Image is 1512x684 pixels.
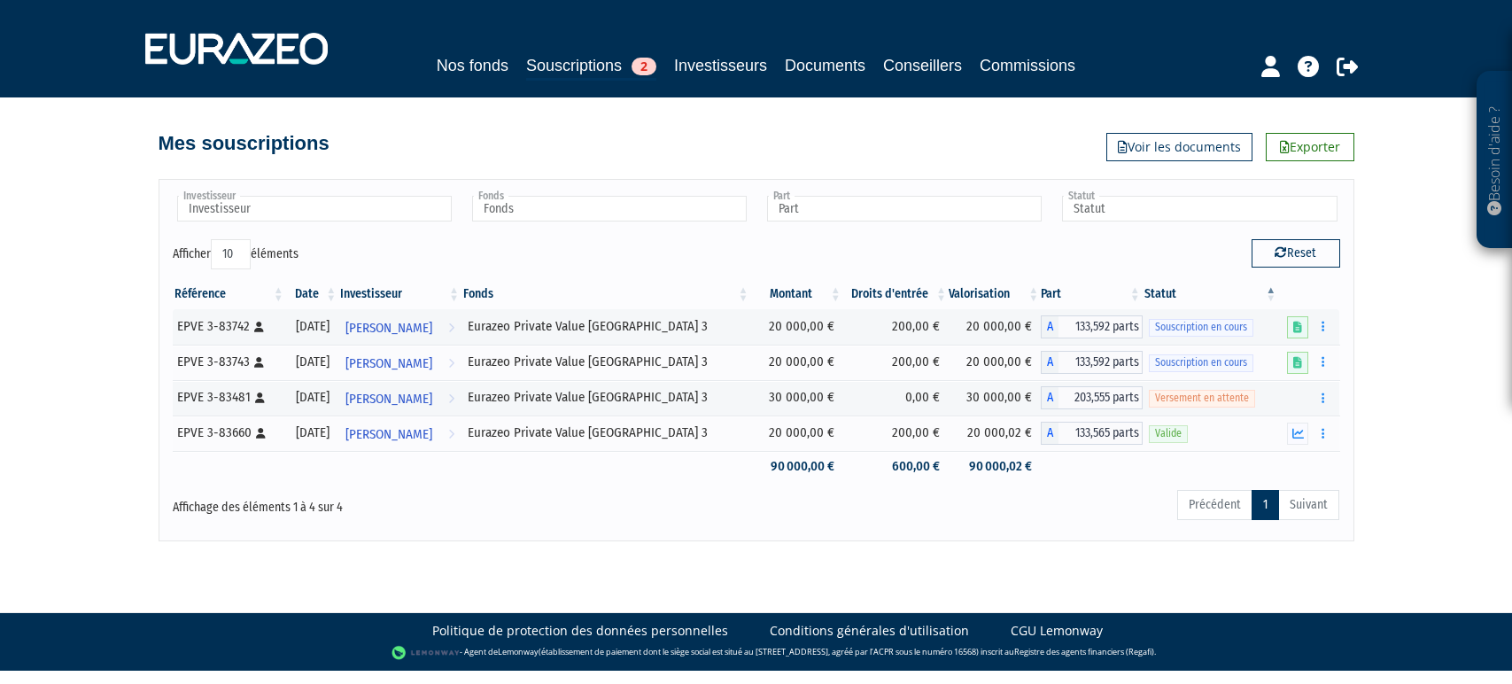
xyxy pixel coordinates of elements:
i: [Français] Personne physique [256,428,266,439]
i: Voir l'investisseur [448,347,454,380]
span: 203,555 parts [1058,386,1143,409]
div: Eurazeo Private Value [GEOGRAPHIC_DATA] 3 [468,388,745,407]
p: Besoin d'aide ? [1485,81,1505,240]
td: 30 000,00 € [949,380,1041,416]
a: Registre des agents financiers (Regafi) [1014,646,1154,657]
span: 133,565 parts [1058,422,1143,445]
div: Affichage des éléments 1 à 4 sur 4 [173,488,644,517]
img: logo-lemonway.png [392,644,460,662]
span: Souscription en cours [1149,319,1253,336]
div: [DATE] [292,424,333,442]
span: A [1041,315,1058,338]
td: 200,00 € [843,345,949,380]
a: Voir les documents [1106,133,1252,161]
th: Fonds: activer pour trier la colonne par ordre croissant [461,279,751,309]
a: Nos fonds [437,53,508,78]
a: Lemonway [498,646,539,657]
td: 90 000,02 € [949,451,1041,482]
th: Montant: activer pour trier la colonne par ordre croissant [751,279,843,309]
td: 20 000,00 € [949,345,1041,380]
a: Politique de protection des données personnelles [432,622,728,640]
i: [Français] Personne physique [254,357,264,368]
td: 20 000,00 € [949,309,1041,345]
div: EPVE 3-83481 [177,388,280,407]
i: [Français] Personne physique [255,393,265,403]
span: 133,592 parts [1058,351,1143,374]
i: Voir l'investisseur [448,312,454,345]
span: Valide [1149,425,1188,442]
img: 1732889491-logotype_eurazeo_blanc_rvb.png [145,33,328,65]
span: Versement en attente [1149,390,1255,407]
select: Afficheréléments [211,239,251,269]
div: - Agent de (établissement de paiement dont le siège social est situé au [STREET_ADDRESS], agréé p... [18,644,1494,662]
div: EPVE 3-83660 [177,424,280,442]
label: Afficher éléments [173,239,299,269]
th: Droits d'entrée: activer pour trier la colonne par ordre croissant [843,279,949,309]
i: [Français] Personne physique [254,322,264,332]
span: Souscription en cours [1149,354,1253,371]
span: A [1041,351,1058,374]
span: [PERSON_NAME] [345,383,432,416]
td: 200,00 € [843,309,949,345]
th: Investisseur: activer pour trier la colonne par ordre croissant [338,279,461,309]
i: Voir l'investisseur [448,383,454,416]
h4: Mes souscriptions [159,133,330,154]
a: Exporter [1266,133,1354,161]
th: Statut : activer pour trier la colonne par ordre d&eacute;croissant [1143,279,1279,309]
div: A - Eurazeo Private Value Europe 3 [1041,386,1143,409]
button: Reset [1252,239,1340,268]
td: 20 000,00 € [751,345,843,380]
div: EPVE 3-83742 [177,317,280,336]
span: A [1041,386,1058,409]
div: EPVE 3-83743 [177,353,280,371]
div: Eurazeo Private Value [GEOGRAPHIC_DATA] 3 [468,317,745,336]
th: Part: activer pour trier la colonne par ordre croissant [1041,279,1143,309]
a: [PERSON_NAME] [338,345,461,380]
a: [PERSON_NAME] [338,416,461,451]
span: 2 [632,58,656,75]
div: [DATE] [292,388,333,407]
span: 133,592 parts [1058,315,1143,338]
th: Valorisation: activer pour trier la colonne par ordre croissant [949,279,1041,309]
a: Investisseurs [674,53,767,78]
td: 0,00 € [843,380,949,416]
div: A - Eurazeo Private Value Europe 3 [1041,422,1143,445]
span: [PERSON_NAME] [345,347,432,380]
i: Voir l'investisseur [448,418,454,451]
span: [PERSON_NAME] [345,312,432,345]
a: [PERSON_NAME] [338,380,461,416]
td: 20 000,00 € [751,416,843,451]
div: A - Eurazeo Private Value Europe 3 [1041,315,1143,338]
a: Souscriptions2 [526,53,656,81]
a: Conseillers [883,53,962,78]
div: Eurazeo Private Value [GEOGRAPHIC_DATA] 3 [468,424,745,442]
div: Eurazeo Private Value [GEOGRAPHIC_DATA] 3 [468,353,745,371]
td: 200,00 € [843,416,949,451]
td: 30 000,00 € [751,380,843,416]
th: Date: activer pour trier la colonne par ordre croissant [286,279,339,309]
th: Référence : activer pour trier la colonne par ordre croissant [173,279,286,309]
div: [DATE] [292,317,333,336]
span: A [1041,422,1058,445]
td: 20 000,02 € [949,416,1041,451]
a: CGU Lemonway [1011,622,1103,640]
td: 20 000,00 € [751,309,843,345]
div: A - Eurazeo Private Value Europe 3 [1041,351,1143,374]
a: Commissions [980,53,1075,78]
a: 1 [1252,490,1279,520]
span: [PERSON_NAME] [345,418,432,451]
td: 600,00 € [843,451,949,482]
div: [DATE] [292,353,333,371]
a: [PERSON_NAME] [338,309,461,345]
a: Conditions générales d'utilisation [770,622,969,640]
td: 90 000,00 € [751,451,843,482]
a: Documents [785,53,865,78]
